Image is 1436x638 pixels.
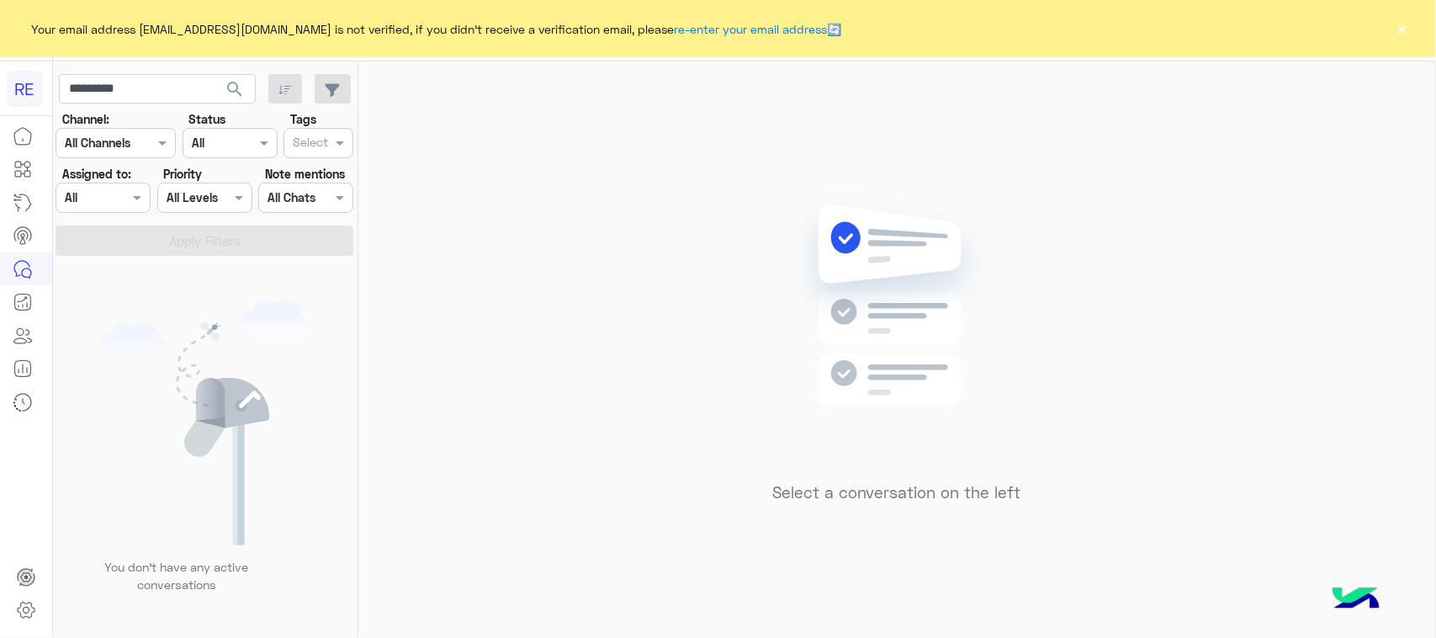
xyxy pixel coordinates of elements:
[32,20,842,38] span: Your email address [EMAIL_ADDRESS][DOMAIN_NAME] is not verified, if you didn't receive a verifica...
[163,165,202,183] label: Priority
[62,110,109,128] label: Channel:
[776,191,1019,471] img: no messages
[56,226,353,256] button: Apply Filters
[290,110,316,128] label: Tags
[675,22,828,36] a: re-enter your email address
[62,165,131,183] label: Assigned to:
[265,165,345,183] label: Note mentions
[188,110,225,128] label: Status
[1394,20,1411,37] button: ×
[773,483,1021,502] h5: Select a conversation on the left
[215,74,256,110] button: search
[98,300,310,545] img: empty users
[92,558,262,594] p: You don’t have any active conversations
[7,71,43,107] div: RE
[1327,571,1386,630] img: hulul-logo.png
[290,133,328,155] div: Select
[225,79,245,99] span: search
